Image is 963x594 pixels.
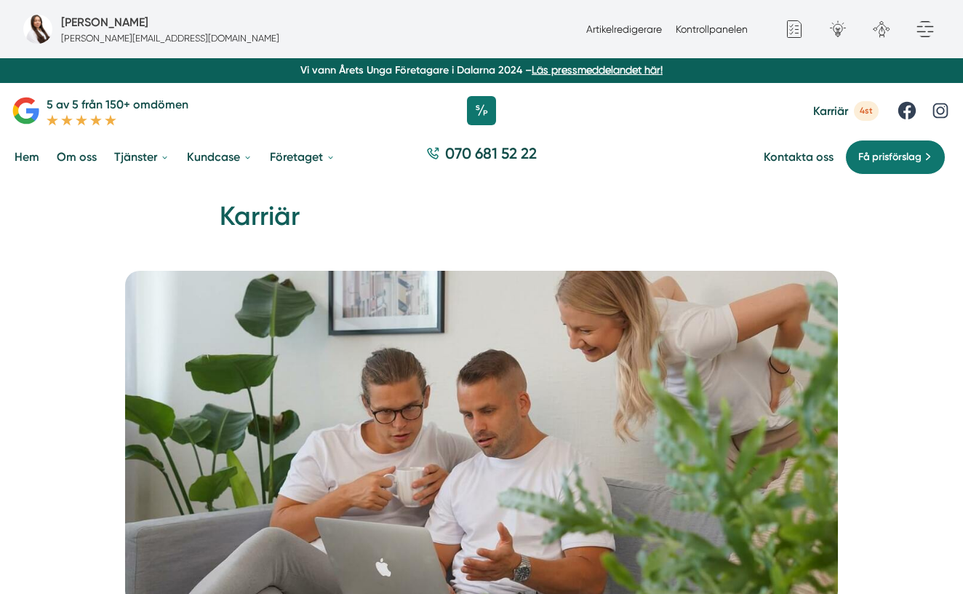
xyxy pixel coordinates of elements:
[532,64,663,76] a: Läs pressmeddelandet här!
[61,13,148,31] h5: Administratör
[267,138,338,175] a: Företaget
[813,101,879,121] a: Karriär 4st
[184,138,255,175] a: Kundcase
[858,149,922,165] span: Få prisförslag
[676,23,748,35] a: Kontrollpanelen
[845,140,946,175] a: Få prisförslag
[23,15,52,44] img: foretagsbild-pa-smartproduktion-ett-foretag-i-dalarnas-lan.jpg
[6,63,957,77] p: Vi vann Årets Unga Företagare i Dalarna 2024 –
[54,138,100,175] a: Om oss
[61,31,279,45] p: [PERSON_NAME][EMAIL_ADDRESS][DOMAIN_NAME]
[586,23,662,35] a: Artikelredigerare
[420,143,543,171] a: 070 681 52 22
[813,104,848,118] span: Karriär
[854,101,879,121] span: 4st
[220,199,743,246] h1: Karriär
[764,150,834,164] a: Kontakta oss
[12,138,42,175] a: Hem
[445,143,537,164] span: 070 681 52 22
[47,95,188,114] p: 5 av 5 från 150+ omdömen
[111,138,172,175] a: Tjänster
